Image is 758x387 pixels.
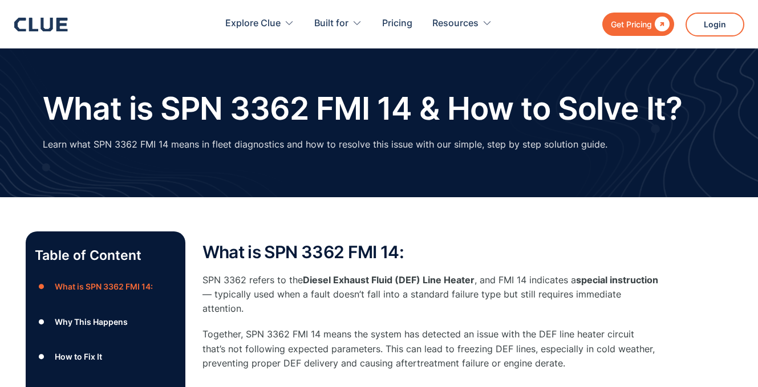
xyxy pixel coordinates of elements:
div: Built for [314,6,348,42]
div: What is SPN 3362 FMI 14: [55,279,153,294]
div: Explore Clue [225,6,281,42]
div: Explore Clue [225,6,294,42]
div: Built for [314,6,362,42]
h1: What is SPN 3362 FMI 14 & How to Solve It? [43,91,683,126]
strong: special instruction [576,274,658,286]
div: Why This Happens [55,315,128,329]
a: ●What is SPN 3362 FMI 14: [35,278,176,295]
div: ● [35,348,48,365]
p: Together, SPN 3362 FMI 14 means the system has detected an issue with the DEF line heater circuit... [202,327,659,370]
strong: Diesel Exhaust Fluid (DEF) Line Heater [303,274,475,286]
div: Resources [432,6,479,42]
p: SPN 3362 refers to the , and FMI 14 indicates a — typically used when a fault doesn’t fall into a... [202,273,659,316]
h2: What is SPN 3362 FMI 14: [202,243,659,262]
div: Resources [432,6,492,42]
div: ● [35,313,48,330]
p: Table of Content [35,246,176,264]
a: ●Why This Happens [35,313,176,330]
div:  [652,17,670,31]
a: Login [686,13,744,36]
div: ● [35,278,48,295]
a: ●How to Fix It [35,348,176,365]
a: Get Pricing [602,13,674,36]
a: Pricing [382,6,412,42]
div: Get Pricing [611,17,652,31]
div: How to Fix It [55,349,102,364]
p: Learn what SPN 3362 FMI 14 means in fleet diagnostics and how to resolve this issue with our simp... [43,137,607,152]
